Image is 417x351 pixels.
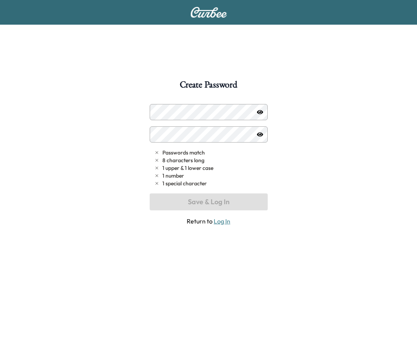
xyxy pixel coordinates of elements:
[214,217,230,225] a: Log In
[190,7,227,18] img: Curbee Logo
[162,172,184,180] span: 1 number
[162,149,205,156] span: Passwords match
[150,217,268,226] span: Return to
[162,164,213,172] span: 1 upper & 1 lower case
[162,156,204,164] span: 8 characters long
[180,80,237,93] h1: Create Password
[162,180,207,187] span: 1 special character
